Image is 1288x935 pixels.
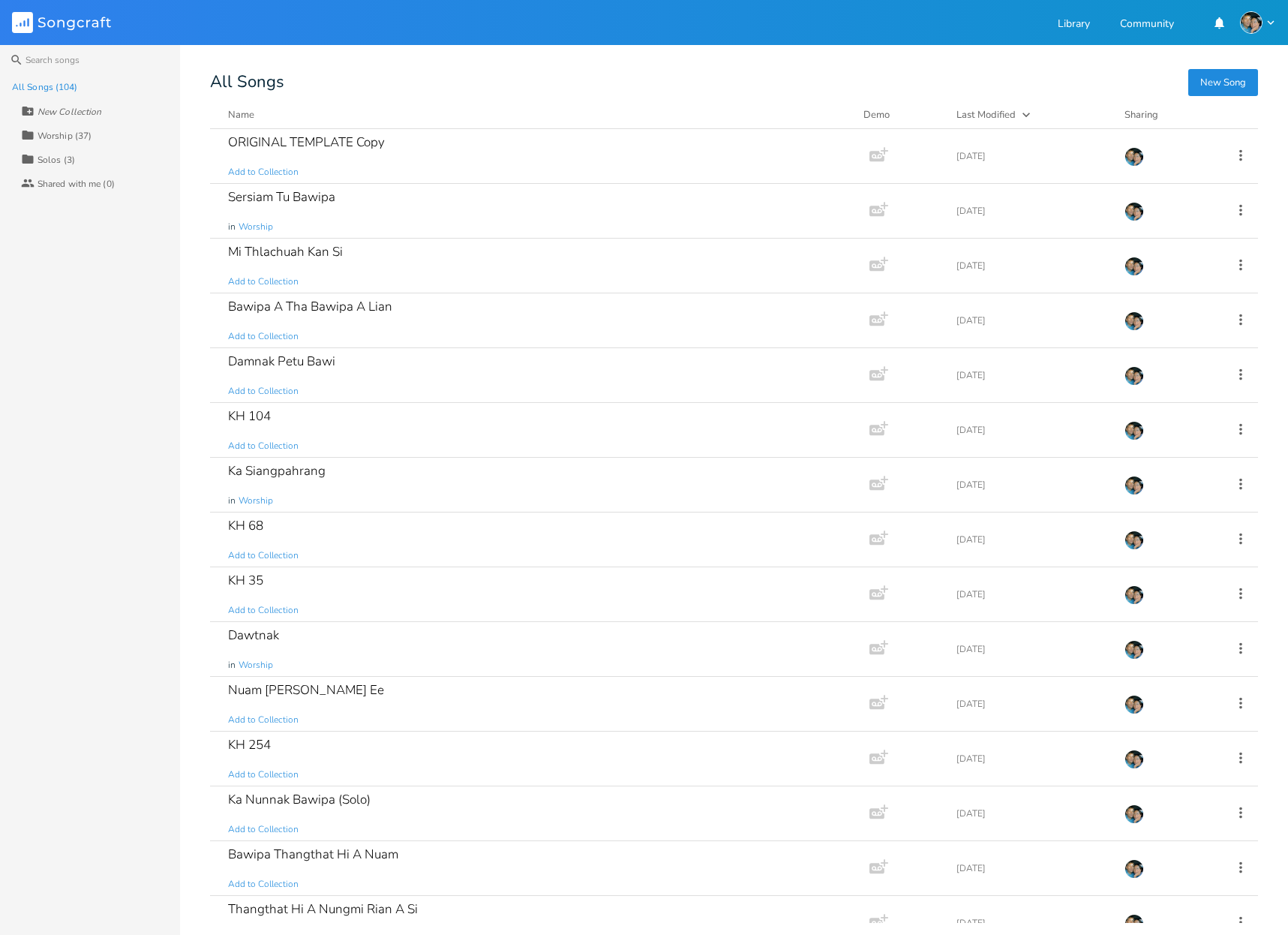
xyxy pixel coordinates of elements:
div: [DATE] [956,918,1106,927]
div: [DATE] [956,535,1106,544]
span: Add to Collection [228,549,299,562]
img: KLBC Worship Team [1124,750,1144,769]
div: Ka Nunnak Bawipa (Solo) [228,793,371,806]
img: KLBC Worship Team [1124,202,1144,221]
div: [DATE] [956,425,1106,434]
div: [DATE] [956,754,1106,763]
img: KLBC Worship Team [1124,695,1144,714]
img: KLBC Worship Team [1124,311,1144,331]
div: [DATE] [956,645,1106,654]
div: [DATE] [956,316,1106,325]
div: [DATE] [956,699,1106,708]
img: KLBC Worship Team [1124,476,1144,495]
div: Solos (3) [38,155,75,164]
div: Nuam [PERSON_NAME] Ee [228,684,384,696]
div: Thangthat Hi A Nungmi Rian A Si [228,903,418,915]
div: Name [228,108,254,122]
div: Sharing [1124,107,1214,122]
button: Name [228,107,845,122]
div: [DATE] [956,480,1106,489]
div: [DATE] [956,206,1106,215]
div: [DATE] [956,590,1106,599]
div: [DATE] [956,152,1106,161]
div: [DATE] [956,371,1106,380]
div: KH 104 [228,410,271,422]
img: KLBC Worship Team [1124,421,1144,440]
div: Demo [863,107,938,122]
div: Bawipa A Tha Bawipa A Lian [228,300,392,313]
div: Shared with me (0) [38,179,115,188]
div: [DATE] [956,809,1106,818]
button: New Song [1188,69,1258,96]
div: All Songs (104) [12,83,78,92]
button: Last Modified [956,107,1106,122]
div: [DATE] [956,864,1106,873]
span: Add to Collection [228,768,299,781]
div: New Collection [38,107,101,116]
div: ORIGINAL TEMPLATE Copy [228,136,385,149]
div: KH 35 [228,574,263,587]
div: Ka Siangpahrang [228,464,326,477]
span: in [228,221,236,233]
div: Last Modified [956,108,1016,122]
img: KLBC Worship Team [1124,859,1144,879]
img: KLBC Worship Team [1124,585,1144,605]
span: Add to Collection [228,440,299,452]
img: KLBC Worship Team [1124,531,1144,550]
div: KH 254 [228,738,271,751]
span: Add to Collection [228,823,299,836]
span: Add to Collection [228,714,299,726]
span: Add to Collection [228,166,299,179]
span: Worship [239,221,273,233]
div: KH 68 [228,519,263,532]
div: Worship (37) [38,131,92,140]
span: Add to Collection [228,604,299,617]
span: Add to Collection [228,385,299,398]
span: Add to Collection [228,275,299,288]
img: KLBC Worship Team [1124,257,1144,276]
div: Dawtnak [228,629,279,642]
img: KLBC Worship Team [1124,804,1144,824]
span: Worship [239,659,273,672]
div: Bawipa Thangthat Hi A Nuam [228,848,398,861]
span: in [228,659,236,672]
a: Community [1120,19,1174,32]
div: [DATE] [956,261,1106,270]
div: Damnak Petu Bawi [228,355,335,368]
div: Mi Thlachuah Kan Si [228,245,343,258]
a: Library [1058,19,1090,32]
img: KLBC Worship Team [1124,914,1144,933]
span: in [228,495,236,507]
div: Sersiam Tu Bawipa [228,191,335,203]
span: Add to Collection [228,330,299,343]
div: All Songs [210,75,1258,89]
img: KLBC Worship Team [1124,640,1144,660]
span: Add to Collection [228,878,299,891]
img: KLBC Worship Team [1124,147,1144,167]
img: KLBC Worship Team [1240,11,1262,34]
img: KLBC Worship Team [1124,366,1144,386]
span: Worship [239,495,273,507]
